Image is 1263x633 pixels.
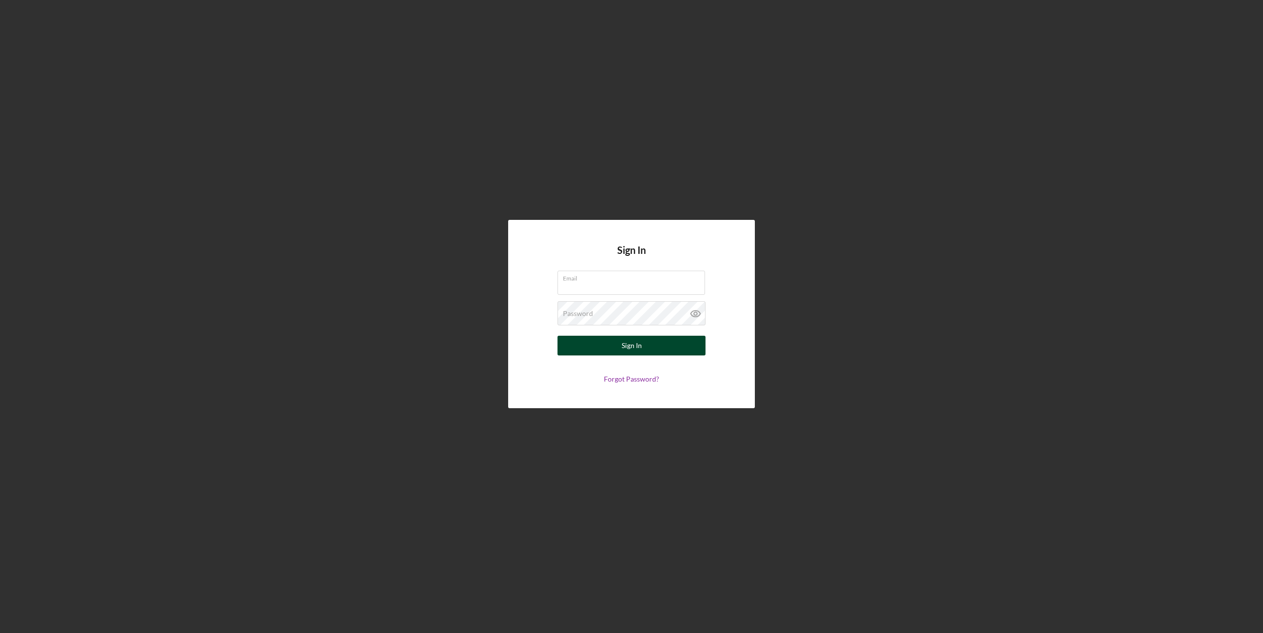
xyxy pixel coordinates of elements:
[563,271,705,282] label: Email
[557,336,706,355] button: Sign In
[604,375,659,383] a: Forgot Password?
[617,245,646,271] h4: Sign In
[622,336,642,355] div: Sign In
[563,310,593,317] label: Password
